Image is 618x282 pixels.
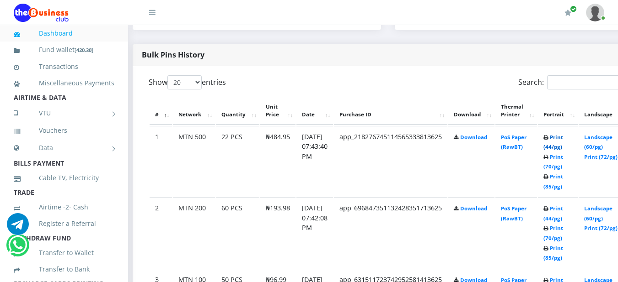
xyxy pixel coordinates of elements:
a: Register a Referral [14,213,114,234]
th: Date: activate to sort column ascending [296,97,333,125]
a: Chat for support [8,241,27,256]
a: Data [14,136,114,159]
td: MTN 200 [173,197,215,268]
strong: Bulk Pins History [142,50,204,60]
label: Show entries [149,75,226,89]
td: [DATE] 07:43:40 PM [296,126,333,197]
th: Thermal Printer: activate to sort column ascending [495,97,537,125]
select: Showentries [167,75,202,89]
img: User [586,4,604,21]
a: Download [460,205,487,212]
th: Portrait: activate to sort column ascending [538,97,578,125]
th: Purchase ID: activate to sort column ascending [334,97,447,125]
a: PoS Paper (RawBT) [501,134,527,151]
a: VTU [14,102,114,125]
a: Print (70/pg) [543,225,563,241]
a: Landscape (60/pg) [584,205,613,222]
a: Fund wallet[420.30] [14,39,114,61]
small: [ ] [75,47,93,53]
a: Print (85/pg) [543,173,563,190]
th: Unit Price: activate to sort column ascending [260,97,296,125]
td: ₦484.95 [260,126,296,197]
a: Download [460,134,487,141]
a: Transfer to Wallet [14,242,114,263]
th: Download: activate to sort column ascending [448,97,494,125]
a: Print (70/pg) [543,153,563,170]
a: Dashboard [14,23,114,44]
b: 420.30 [76,47,91,53]
a: Vouchers [14,120,114,141]
th: #: activate to sort column descending [150,97,172,125]
td: 2 [150,197,172,268]
td: 1 [150,126,172,197]
td: [DATE] 07:42:08 PM [296,197,333,268]
a: Landscape (60/pg) [584,134,613,151]
a: Airtime -2- Cash [14,197,114,218]
a: Transactions [14,56,114,77]
td: 22 PCS [216,126,259,197]
img: Logo [14,4,69,22]
a: Chat for support [7,220,29,235]
a: PoS Paper (RawBT) [501,205,527,222]
a: Print (85/pg) [543,245,563,261]
a: Print (44/pg) [543,205,563,222]
i: Renew/Upgrade Subscription [564,9,571,16]
td: app_696847351132428351713625 [334,197,447,268]
span: Renew/Upgrade Subscription [570,5,577,12]
a: Miscellaneous Payments [14,73,114,94]
a: Transfer to Bank [14,259,114,280]
td: 60 PCS [216,197,259,268]
td: app_218276745114565333813625 [334,126,447,197]
th: Network: activate to sort column ascending [173,97,215,125]
td: MTN 500 [173,126,215,197]
th: Quantity: activate to sort column ascending [216,97,259,125]
a: Print (72/pg) [584,225,618,231]
a: Cable TV, Electricity [14,167,114,188]
td: ₦193.98 [260,197,296,268]
a: Print (44/pg) [543,134,563,151]
a: Print (72/pg) [584,153,618,160]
